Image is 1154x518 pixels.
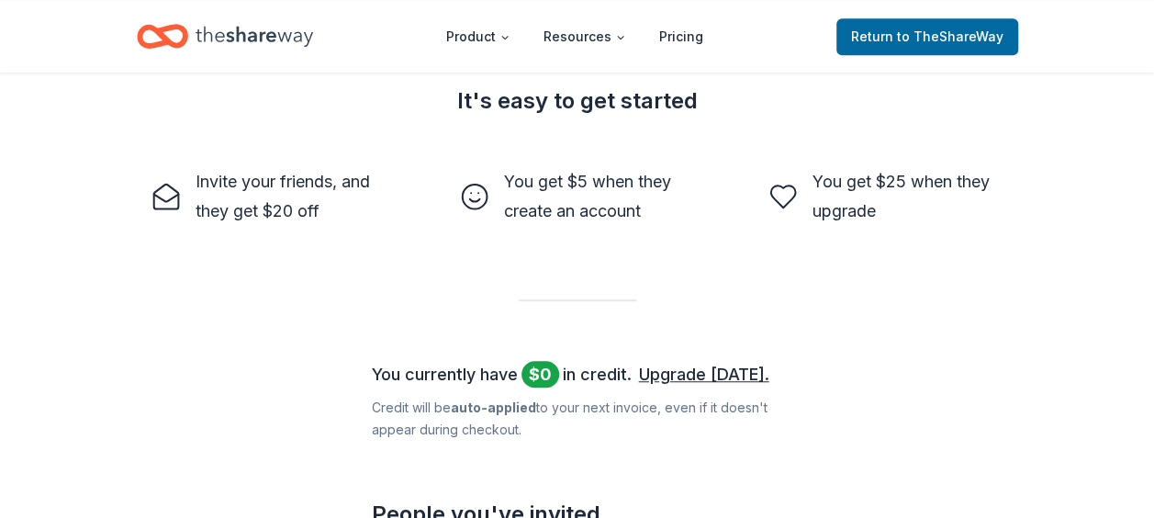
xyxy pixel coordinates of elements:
a: Pricing [644,18,718,55]
nav: Main [431,15,718,58]
div: Credit will be to your next invoice, even if it doesn ' t appear during checkout. [372,397,783,441]
div: You get $5 when they create an account [504,167,695,226]
span: Return [851,26,1003,48]
div: Invite your friends, and they get $20 off [196,167,387,226]
b: auto-applied [451,400,536,415]
button: Resources [529,18,641,55]
div: You get $25 when they upgrade [812,167,1003,226]
button: Product [431,18,525,55]
span: to TheShareWay [897,28,1003,44]
a: Upgrade [DATE]. [639,360,769,389]
span: $ 0 [521,361,559,388]
a: Returnto TheShareWay [836,18,1018,55]
div: You currently have in credit. [372,360,783,389]
div: It's easy to get started [137,86,1018,116]
a: Home [137,15,313,58]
